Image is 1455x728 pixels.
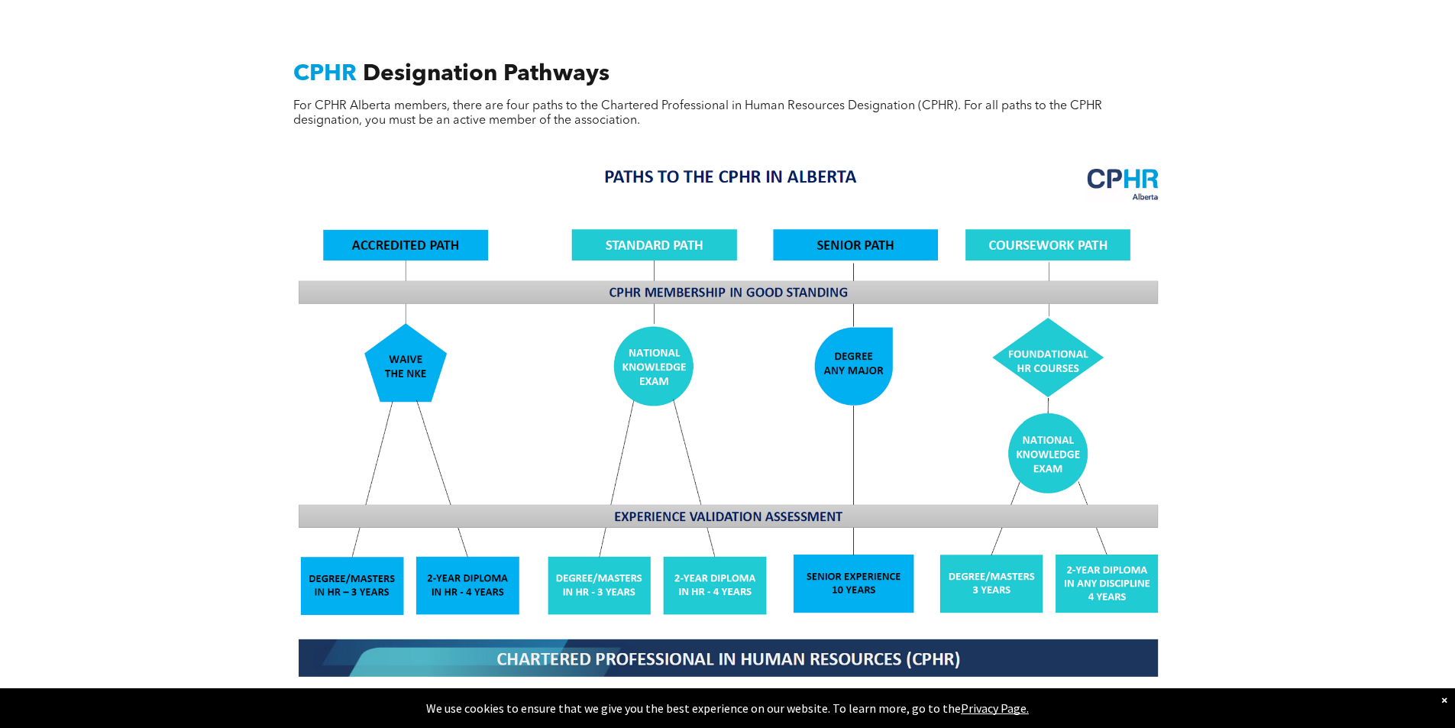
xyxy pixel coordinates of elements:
img: A diagram of paths to the cphr in alberta [286,155,1170,688]
span: For CPHR Alberta members, there are four paths to the Chartered Professional in Human Resources D... [293,100,1102,127]
a: Privacy Page. [961,700,1029,716]
span: Designation Pathways [363,63,609,86]
div: Dismiss notification [1441,692,1447,707]
span: CPHR [293,63,357,86]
